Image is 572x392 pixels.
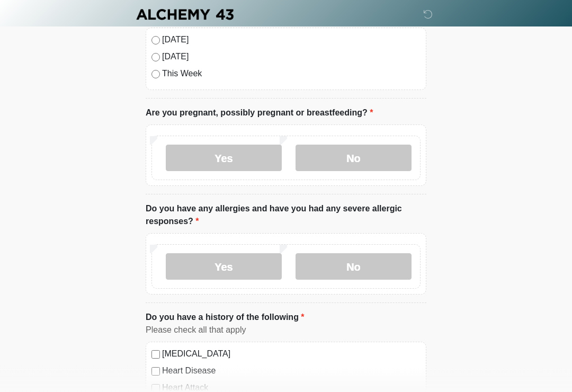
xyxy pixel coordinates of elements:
[151,70,160,79] input: This Week
[162,348,421,361] label: [MEDICAL_DATA]
[151,368,160,376] input: Heart Disease
[151,54,160,62] input: [DATE]
[296,145,412,172] label: No
[151,351,160,359] input: [MEDICAL_DATA]
[162,34,421,47] label: [DATE]
[146,107,373,120] label: Are you pregnant, possibly pregnant or breastfeeding?
[162,51,421,64] label: [DATE]
[146,324,426,337] div: Please check all that apply
[162,68,421,81] label: This Week
[162,365,421,378] label: Heart Disease
[146,203,426,228] label: Do you have any allergies and have you had any severe allergic responses?
[151,37,160,45] input: [DATE]
[135,8,235,21] img: Alchemy 43 Logo
[166,145,282,172] label: Yes
[296,254,412,280] label: No
[146,311,305,324] label: Do you have a history of the following
[166,254,282,280] label: Yes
